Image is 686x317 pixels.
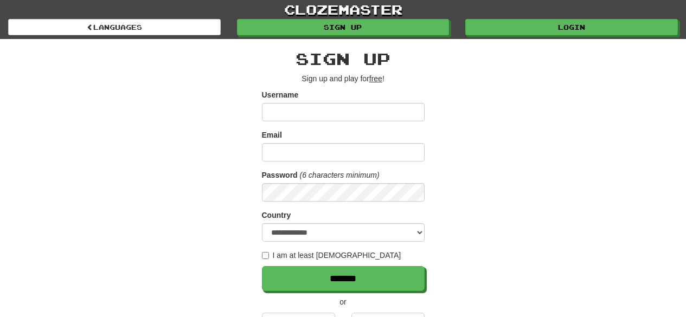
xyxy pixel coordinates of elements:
[262,50,425,68] h2: Sign up
[262,73,425,84] p: Sign up and play for !
[300,171,380,179] em: (6 characters minimum)
[237,19,450,35] a: Sign up
[262,250,401,261] label: I am at least [DEMOGRAPHIC_DATA]
[262,130,282,140] label: Email
[8,19,221,35] a: Languages
[262,210,291,221] label: Country
[262,89,299,100] label: Username
[369,74,382,83] u: free
[262,296,425,307] p: or
[262,170,298,180] label: Password
[465,19,678,35] a: Login
[262,252,269,259] input: I am at least [DEMOGRAPHIC_DATA]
